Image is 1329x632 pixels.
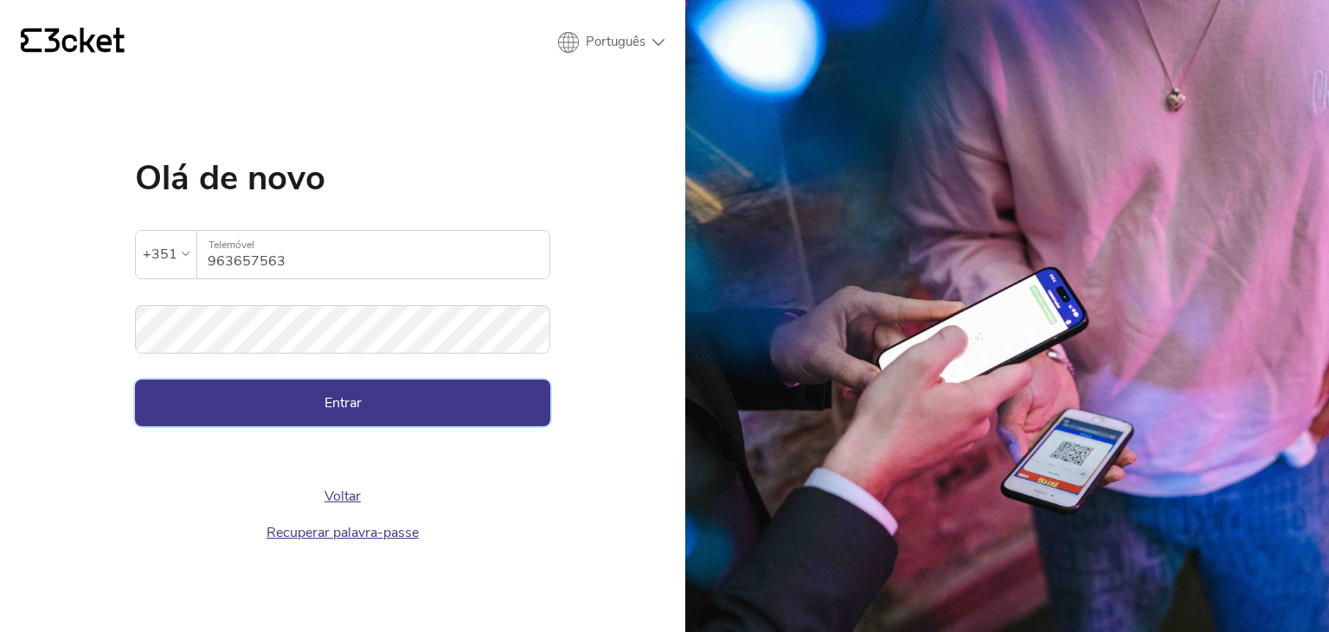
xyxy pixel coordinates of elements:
label: Palavra-passe [135,305,550,334]
label: Telemóvel [197,231,549,259]
button: Entrar [135,380,550,426]
input: Telemóvel [208,231,549,278]
a: Voltar [324,487,361,506]
div: +351 [143,241,177,267]
g: {' '} [21,29,42,53]
a: {' '} [21,28,125,57]
a: Recuperar palavra-passe [266,523,419,542]
h1: Olá de novo [135,161,550,195]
